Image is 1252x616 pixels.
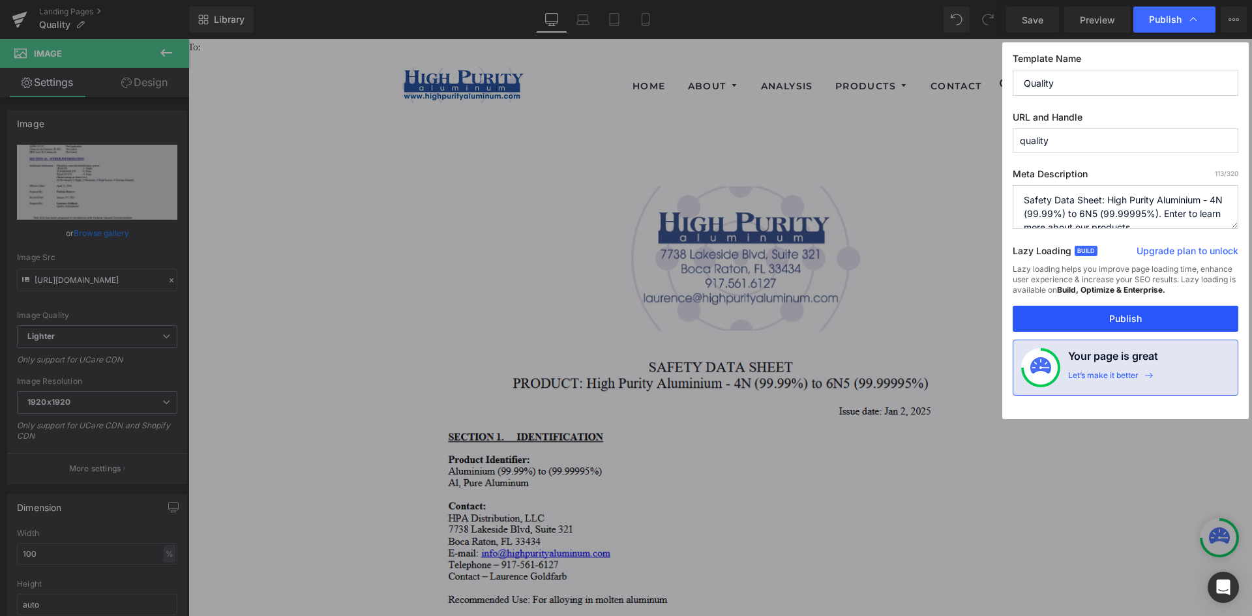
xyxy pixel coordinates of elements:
strong: Build, Optimize & Enterprise. [1057,285,1165,295]
span: 113 [1215,169,1224,177]
div: Lazy loading helps you improve page loading time, enhance user experience & increase your SEO res... [1013,264,1238,306]
span: Build [1075,246,1097,256]
div: Let’s make it better [1068,370,1139,387]
img: onboarding-status.svg [1030,357,1051,378]
a: Products [637,31,730,65]
a: About [490,31,560,65]
a: Home [434,31,487,65]
button: Publish [1013,306,1238,332]
label: Lazy Loading [1013,242,1071,264]
label: Meta Description [1013,168,1238,185]
img: High Purity Aluminum [209,28,340,64]
a: Contact [732,31,803,65]
a: Analysis [563,31,634,65]
a: Upgrade plan to unlock [1137,244,1238,263]
label: URL and Handle [1013,111,1238,128]
label: Template Name [1013,53,1238,70]
div: Open Intercom Messenger [1208,572,1239,603]
span: Publish [1149,14,1182,25]
span: /320 [1215,169,1238,177]
h4: Your page is great [1068,348,1158,370]
textarea: Safety Data Sheet: High Purity Aluminium - 4N (99.99%) to 6N5 (99.99995%). Enter to learn more ab... [1013,185,1238,229]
